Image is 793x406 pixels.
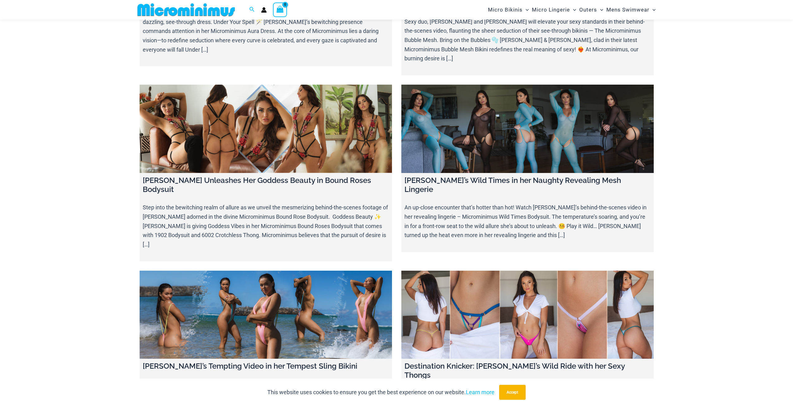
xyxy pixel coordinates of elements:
span: Menu Toggle [523,2,529,18]
a: Account icon link [261,7,267,13]
p: An up-close encounter that’s hotter than hot! Watch [PERSON_NAME]’s behind-the-scenes video in he... [404,203,651,240]
a: View Shopping Cart, empty [273,2,287,17]
h4: [PERSON_NAME]’s Wild Times in her Naughty Revealing Mesh Lingerie [404,176,651,194]
a: Destination Knicker: Heather’s Wild Ride with her Sexy Thongs [401,271,654,359]
h4: Destination Knicker: [PERSON_NAME]’s Wild Ride with her Sexy Thongs [404,362,651,380]
a: OutersMenu ToggleMenu Toggle [578,2,605,18]
p: [PERSON_NAME]’s enchanting beauty radiates in her behind-the-scenes video as she flaunts a dazzli... [143,8,389,54]
span: Menu Toggle [597,2,603,18]
a: Micro LingerieMenu ToggleMenu Toggle [530,2,578,18]
span: Micro Lingerie [532,2,570,18]
button: Accept [499,385,526,400]
a: Ariana’s Tempting Video in her Tempest Sling Bikini [140,271,392,359]
p: Step into the bewitching realm of allure as we unveil the mesmerizing behind-the-scenes footage o... [143,203,389,249]
h4: [PERSON_NAME]’s Tempting Video in her Tempest Sling Bikini [143,362,389,371]
p: Sexy duo, [PERSON_NAME] and [PERSON_NAME] will elevate your sexy standards in their behind-the-sc... [404,17,651,63]
a: Heather’s Wild Times in her Naughty Revealing Mesh Lingerie [401,85,654,173]
a: Mens SwimwearMenu ToggleMenu Toggle [605,2,657,18]
span: Mens Swimwear [606,2,649,18]
span: Menu Toggle [649,2,656,18]
a: Learn more [466,389,494,395]
a: Micro BikinisMenu ToggleMenu Toggle [486,2,530,18]
a: Tamika Unleashes Her Goddess Beauty in Bound Roses Bodysuit [140,85,392,173]
nav: Site Navigation [485,1,658,19]
span: Menu Toggle [570,2,576,18]
span: Outers [579,2,597,18]
h4: [PERSON_NAME] Unleashes Her Goddess Beauty in Bound Roses Bodysuit [143,176,389,194]
p: This website uses cookies to ensure you get the best experience on our website. [267,388,494,397]
img: MM SHOP LOGO FLAT [135,3,237,17]
span: Micro Bikinis [488,2,523,18]
a: Search icon link [249,6,255,14]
